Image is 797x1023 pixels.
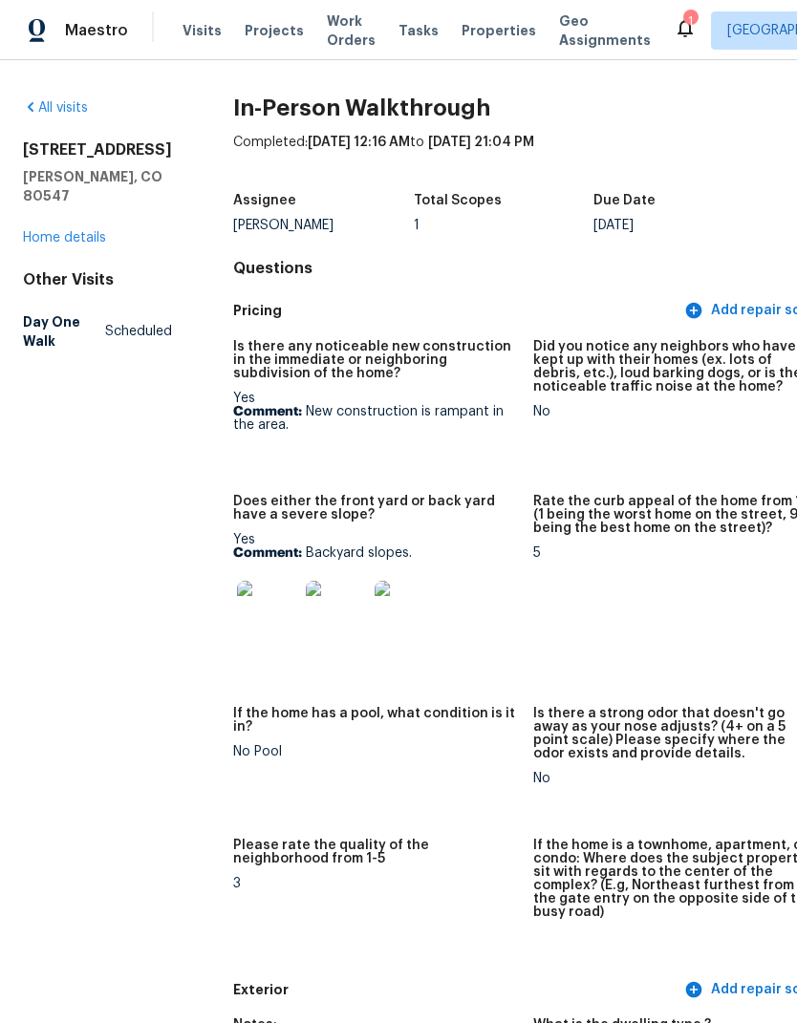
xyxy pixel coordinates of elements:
span: Work Orders [327,11,376,50]
div: Other Visits [23,270,172,289]
a: Day One WalkScheduled [23,305,172,358]
span: Projects [245,21,304,40]
div: No Pool [233,745,518,758]
h5: Assignee [233,194,296,207]
h5: Day One Walk [23,312,105,351]
h5: Is there any noticeable new construction in the immediate or neighboring subdivision of the home? [233,340,518,380]
span: Maestro [65,21,128,40]
h5: Pricing [233,301,680,321]
a: Home details [23,231,106,245]
span: Properties [462,21,536,40]
div: 3 [233,877,518,890]
p: New construction is rampant in the area. [233,405,518,432]
span: Visits [183,21,222,40]
b: Comment: [233,405,302,418]
h5: If the home has a pool, what condition is it in? [233,707,518,734]
h5: Due Date [593,194,656,207]
h5: [PERSON_NAME], CO 80547 [23,167,172,205]
h5: Does either the front yard or back yard have a severe slope? [233,495,518,522]
h5: Exterior [233,980,680,1000]
a: All visits [23,101,88,115]
div: 1 [414,219,594,232]
h5: Please rate the quality of the neighborhood from 1-5 [233,839,518,865]
span: [DATE] 12:16 AM [308,136,410,149]
span: [DATE] 21:04 PM [428,136,534,149]
p: Backyard slopes. [233,546,518,560]
h2: [STREET_ADDRESS] [23,140,172,160]
div: [PERSON_NAME] [233,219,414,232]
b: Comment: [233,546,302,560]
div: Yes [233,392,518,432]
span: Scheduled [105,322,172,341]
div: Yes [233,533,518,653]
div: 1 [683,11,697,31]
div: [DATE] [593,219,774,232]
span: Tasks [398,24,439,37]
span: Geo Assignments [559,11,651,50]
h5: Total Scopes [414,194,502,207]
